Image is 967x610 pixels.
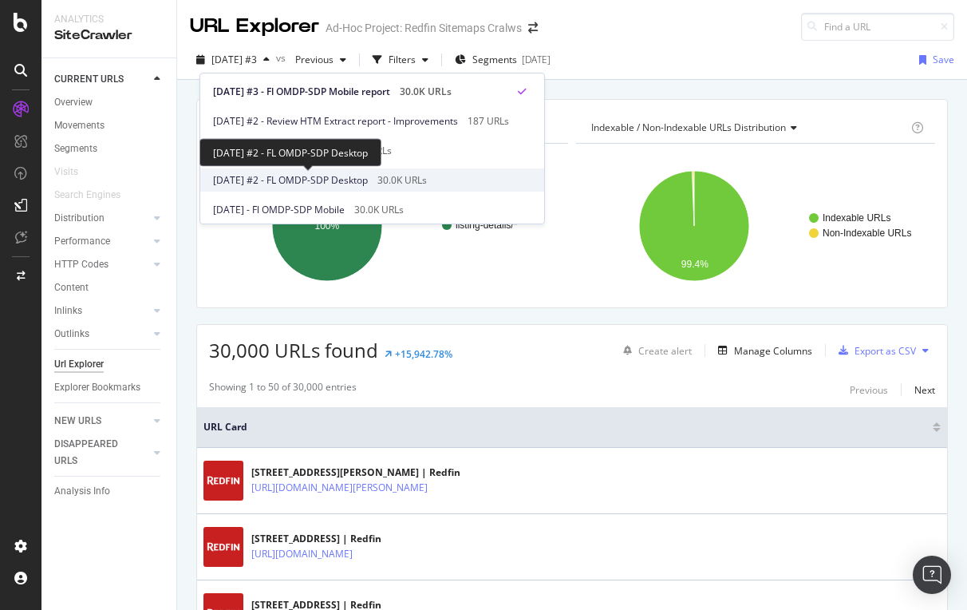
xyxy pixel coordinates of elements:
[448,47,557,73] button: Segments[DATE]
[400,85,452,99] div: 30.0K URLs
[54,94,93,111] div: Overview
[54,436,149,469] a: DISAPPEARED URLS
[681,259,708,270] text: 99.4%
[289,53,334,66] span: Previous
[209,156,568,295] svg: A chart.
[251,480,428,496] a: [URL][DOMAIN_NAME][PERSON_NAME]
[389,53,416,66] div: Filters
[190,13,319,40] div: URL Explorer
[54,71,124,88] div: CURRENT URLS
[377,173,427,188] div: 30.0K URLs
[54,413,101,430] div: NEW URLS
[850,383,888,397] div: Previous
[588,115,908,141] h4: Indexable / Non-Indexable URLs Distribution
[850,380,888,399] button: Previous
[54,164,78,180] div: Visits
[213,173,368,188] span: [DATE] #2 - FL OMDP-SDP Desktop
[54,187,120,204] div: Search Engines
[213,203,345,217] span: [DATE] - Fl OMDP-SDP Mobile
[468,114,509,129] div: 187 URLs
[203,527,243,567] img: main image
[199,138,381,166] div: [DATE] #2 - FL OMDP-SDP Desktop
[354,203,404,217] div: 30.0K URLs
[54,26,164,45] div: SiteCrawler
[801,13,954,41] input: Find a URL
[638,344,692,358] div: Create alert
[326,20,522,36] div: Ad-Hoc Project: Redfin Sitemaps Cralws
[395,347,452,361] div: +15,942.78%
[54,483,165,500] a: Analysis Info
[456,220,518,231] text: listing-details/*
[54,141,97,157] div: Segments
[213,85,390,99] span: [DATE] #3 - Fl OMDP-SDP Mobile report
[591,121,786,134] span: Indexable / Non-Indexable URLs distribution
[203,461,243,501] img: main image
[190,47,276,73] button: [DATE] #3
[933,53,954,66] div: Save
[54,117,165,134] a: Movements
[276,51,289,65] span: vs
[54,233,149,250] a: Performance
[472,53,517,66] span: Segments
[823,228,911,239] text: Non-Indexable URLs
[913,47,954,73] button: Save
[54,279,165,296] a: Content
[914,380,935,399] button: Next
[54,210,105,227] div: Distribution
[211,53,257,66] span: 2025 Sep. 19th #3
[522,53,551,66] div: [DATE]
[54,379,140,396] div: Explorer Bookmarks
[289,47,353,73] button: Previous
[209,337,378,363] span: 30,000 URLs found
[914,383,935,397] div: Next
[54,356,104,373] div: Url Explorer
[54,141,165,157] a: Segments
[855,344,916,358] div: Export as CSV
[734,344,812,358] div: Manage Columns
[617,338,692,363] button: Create alert
[576,156,935,295] svg: A chart.
[54,256,149,273] a: HTTP Codes
[203,420,929,434] span: URL Card
[54,356,165,373] a: Url Explorer
[913,556,951,594] div: Open Intercom Messenger
[213,114,458,129] span: [DATE] #2 - Review HTM Extract report - Improvements
[54,483,110,500] div: Analysis Info
[209,380,357,399] div: Showing 1 to 50 of 30,000 entries
[54,210,149,227] a: Distribution
[251,465,462,480] div: [STREET_ADDRESS][PERSON_NAME] | Redfin
[54,303,149,319] a: Inlinks
[54,187,136,204] a: Search Engines
[251,532,387,546] div: [STREET_ADDRESS] | Redfin
[54,13,164,26] div: Analytics
[315,220,340,232] text: 100%
[54,164,94,180] a: Visits
[54,436,135,469] div: DISAPPEARED URLS
[832,338,916,363] button: Export as CSV
[528,22,538,34] div: arrow-right-arrow-left
[54,117,105,134] div: Movements
[54,94,165,111] a: Overview
[54,326,89,343] div: Outlinks
[251,546,353,562] a: [URL][DOMAIN_NAME]
[366,47,435,73] button: Filters
[54,71,149,88] a: CURRENT URLS
[54,326,149,343] a: Outlinks
[54,303,82,319] div: Inlinks
[54,256,109,273] div: HTTP Codes
[54,279,89,296] div: Content
[54,413,149,430] a: NEW URLS
[823,212,890,224] text: Indexable URLs
[54,233,110,250] div: Performance
[54,379,165,396] a: Explorer Bookmarks
[712,341,812,360] button: Manage Columns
